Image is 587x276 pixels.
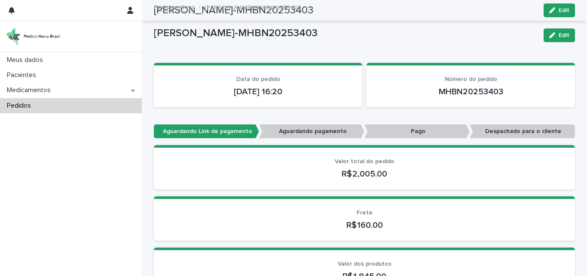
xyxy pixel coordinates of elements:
[154,124,259,139] p: Aguardando Link de pagamento
[364,124,470,139] p: Pago
[205,2,301,12] p: [PERSON_NAME]-MHBN20253403
[377,87,565,97] p: MHBN20253403
[164,220,565,230] p: R$ 160.00
[164,87,352,97] p: [DATE] 16:20
[164,169,565,179] p: R$ 2,005.00
[559,32,569,38] span: Edit
[3,56,50,64] p: Meus dados
[335,158,394,164] span: Valor total do pedido
[445,76,497,82] span: Número do pedido
[236,76,280,82] span: Data do pedido
[470,124,575,139] p: Despachado para o cliente
[3,71,43,79] p: Pacientes
[7,28,60,45] img: 4UqDjhnrSSm1yqNhTQ7x
[544,28,575,42] button: Edit
[154,27,537,40] p: [PERSON_NAME]-MHBN20253403
[338,261,391,267] span: Valor dos produtos
[259,124,364,139] p: Aguardando pagamento
[3,86,58,94] p: Medicamentos
[154,2,195,12] a: Pedidos_Novo
[3,102,38,110] p: Pedidos
[357,210,373,216] span: Frete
